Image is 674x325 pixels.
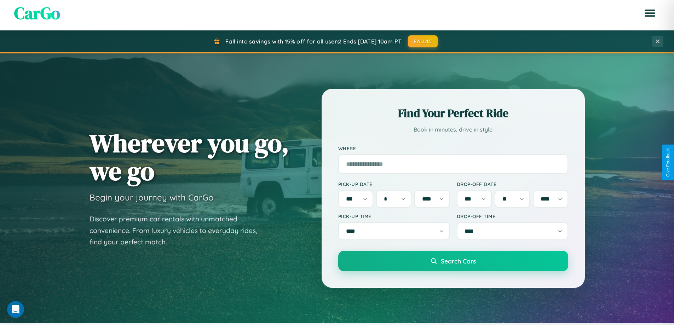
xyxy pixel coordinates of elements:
[457,213,568,219] label: Drop-off Time
[640,3,660,23] button: Open menu
[338,145,568,151] label: Where
[90,129,289,185] h1: Wherever you go, we go
[457,181,568,187] label: Drop-off Date
[14,1,60,25] span: CarGo
[338,213,450,219] label: Pick-up Time
[7,301,24,318] iframe: Intercom live chat
[338,251,568,271] button: Search Cars
[225,38,403,45] span: Fall into savings with 15% off for all users! Ends [DATE] 10am PT.
[90,213,266,248] p: Discover premium car rentals with unmatched convenience. From luxury vehicles to everyday rides, ...
[408,35,438,47] button: FALL15
[90,192,214,203] h3: Begin your journey with CarGo
[666,148,670,177] div: Give Feedback
[338,105,568,121] h2: Find Your Perfect Ride
[441,257,476,265] span: Search Cars
[338,181,450,187] label: Pick-up Date
[338,124,568,135] p: Book in minutes, drive in style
